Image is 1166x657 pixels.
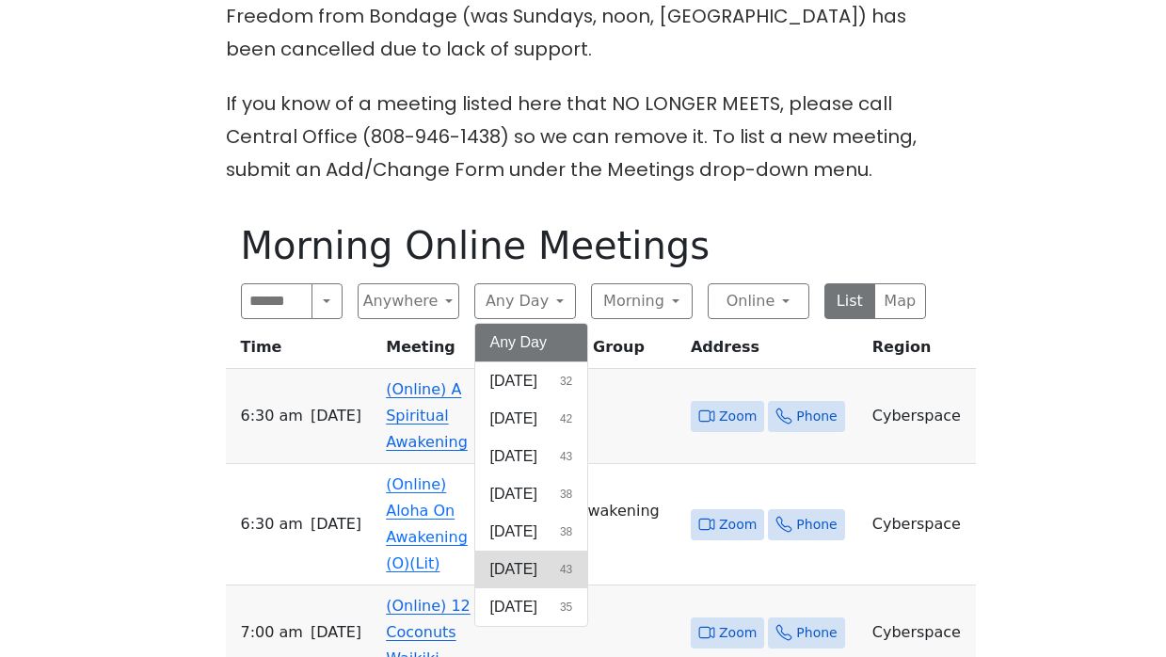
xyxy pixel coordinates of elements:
[475,438,588,475] button: [DATE]43 results
[490,558,537,581] span: [DATE]
[683,334,865,369] th: Address
[560,561,572,578] span: 43 results
[475,513,588,551] button: [DATE]38 results
[560,373,572,390] span: 32 results
[865,369,976,464] td: Cyberspace
[490,483,537,505] span: [DATE]
[490,521,537,543] span: [DATE]
[796,405,837,428] span: Phone
[497,464,683,585] td: Aloha On Awakening (O) (Lit)
[796,621,837,645] span: Phone
[490,408,537,430] span: [DATE]
[226,334,379,369] th: Time
[719,405,757,428] span: Zoom
[865,464,976,585] td: Cyberspace
[474,283,576,319] button: Any Day
[386,475,468,572] a: (Online) Aloha On Awakening (O)(Lit)
[560,599,572,616] span: 35 results
[475,362,588,400] button: [DATE]32 results
[796,513,837,537] span: Phone
[311,619,361,646] span: [DATE]
[490,596,537,618] span: [DATE]
[874,283,926,319] button: Map
[560,523,572,540] span: 38 results
[241,283,313,319] input: Search
[311,511,361,537] span: [DATE]
[708,283,809,319] button: Online
[560,448,572,465] span: 43 results
[719,621,757,645] span: Zoom
[865,334,976,369] th: Region
[358,283,459,319] button: Anywhere
[719,513,757,537] span: Zoom
[226,88,941,185] p: If you know of a meeting listed here that NO LONGER MEETS, please call Central Office (808-946-14...
[475,551,588,588] button: [DATE]43 results
[475,475,588,513] button: [DATE]38 results
[497,334,683,369] th: Location / Group
[241,223,926,268] h1: Morning Online Meetings
[241,619,303,646] span: 7:00 AM
[475,400,588,438] button: [DATE]42 results
[490,445,537,468] span: [DATE]
[824,283,876,319] button: List
[311,283,342,319] button: Search
[490,370,537,393] span: [DATE]
[241,403,303,429] span: 6:30 AM
[241,511,303,537] span: 6:30 AM
[311,403,361,429] span: [DATE]
[378,334,497,369] th: Meeting
[560,410,572,427] span: 42 results
[475,588,588,626] button: [DATE]35 results
[475,324,588,361] button: Any Day
[560,486,572,503] span: 38 results
[474,323,589,627] div: Any Day
[386,380,468,451] a: (Online) A Spiritual Awakening
[591,283,693,319] button: Morning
